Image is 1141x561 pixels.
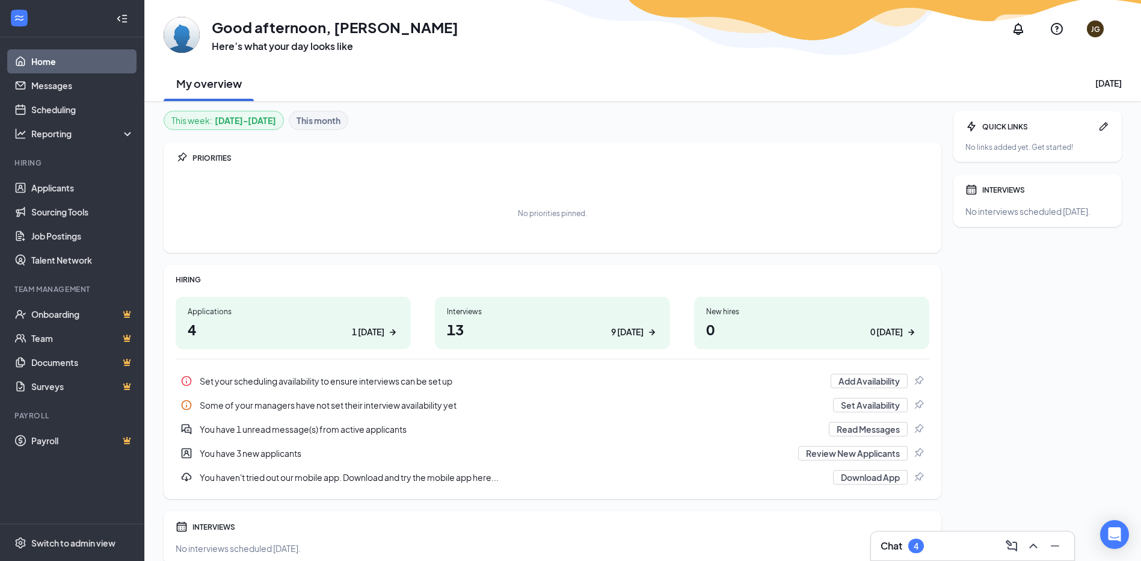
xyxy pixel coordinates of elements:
h3: Here’s what your day looks like [212,40,458,53]
svg: Info [180,399,192,411]
div: New hires [706,306,917,317]
div: Team Management [14,284,132,294]
div: PRIORITIES [192,153,929,163]
button: ComposeMessage [1002,536,1021,556]
a: DoubleChatActiveYou have 1 unread message(s) from active applicantsRead MessagesPin [176,417,929,441]
div: Some of your managers have not set their interview availability yet [200,399,826,411]
a: InfoSome of your managers have not set their interview availability yetSet AvailabilityPin [176,393,929,417]
a: Messages [31,73,134,98]
h1: 13 [447,319,658,339]
h1: 0 [706,319,917,339]
div: 0 [DATE] [870,326,903,338]
svg: UserEntity [180,447,192,459]
div: Applications [188,306,399,317]
h1: 4 [188,319,399,339]
img: Jennifer Gooding-Bowden [164,17,200,53]
a: New hires00 [DATE]ArrowRight [694,297,929,349]
h1: Good afternoon, [PERSON_NAME] [212,17,458,37]
b: [DATE] - [DATE] [215,114,276,127]
svg: Bolt [965,120,977,132]
button: Add Availability [831,374,908,388]
svg: Settings [14,537,26,549]
div: 9 [DATE] [611,326,644,338]
button: Download App [833,470,908,485]
svg: ArrowRight [905,326,917,338]
a: DownloadYou haven't tried out our mobile app. Download and try the mobile app here...Download AppPin [176,465,929,489]
div: You have 1 unread message(s) from active applicants [176,417,929,441]
button: Set Availability [833,398,908,412]
a: Applicants [31,176,134,200]
button: Minimize [1045,536,1065,556]
button: Read Messages [829,422,908,436]
svg: WorkstreamLogo [13,12,25,24]
a: PayrollCrown [31,429,134,453]
svg: Info [180,375,192,387]
a: Talent Network [31,248,134,272]
a: Sourcing Tools [31,200,134,224]
div: You have 1 unread message(s) from active applicants [200,423,822,435]
div: Switch to admin view [31,537,115,549]
a: SurveysCrown [31,374,134,398]
a: OnboardingCrown [31,302,134,326]
div: 1 [DATE] [352,326,384,338]
svg: Pin [176,152,188,164]
svg: Pin [912,399,924,411]
svg: ArrowRight [646,326,658,338]
svg: ComposeMessage [1004,539,1019,553]
div: No priorities pinned. [518,208,587,219]
button: Review New Applicants [798,446,908,460]
div: You haven't tried out our mobile app. Download and try the mobile app here... [200,471,826,483]
svg: DoubleChatActive [180,423,192,435]
svg: Pen [1098,120,1110,132]
a: Scheduling [31,98,134,122]
button: ChevronUp [1024,536,1043,556]
div: JG [1091,24,1100,34]
h3: Chat [881,539,902,553]
div: Interviews [447,306,658,317]
div: You have 3 new applicants [200,447,791,459]
div: No interviews scheduled [DATE]. [176,542,929,554]
div: 4 [914,541,918,551]
a: InfoSet your scheduling availability to ensure interviews can be set upAdd AvailabilityPin [176,369,929,393]
a: TeamCrown [31,326,134,350]
div: No interviews scheduled [DATE]. [965,205,1110,217]
div: [DATE] [1095,77,1122,89]
svg: Download [180,471,192,483]
div: HIRING [176,274,929,285]
a: UserEntityYou have 3 new applicantsReview New ApplicantsPin [176,441,929,465]
svg: Calendar [965,184,977,196]
svg: Calendar [176,521,188,533]
a: Job Postings [31,224,134,248]
b: This month [297,114,340,127]
div: INTERVIEWS [982,185,1110,195]
div: Payroll [14,411,132,421]
a: Applications41 [DATE]ArrowRight [176,297,411,349]
div: This week : [171,114,276,127]
svg: QuestionInfo [1050,22,1064,36]
div: Some of your managers have not set their interview availability yet [176,393,929,417]
div: You haven't tried out our mobile app. Download and try the mobile app here... [176,465,929,489]
svg: ChevronUp [1026,539,1041,553]
div: Set your scheduling availability to ensure interviews can be set up [200,375,823,387]
a: DocumentsCrown [31,350,134,374]
div: Hiring [14,158,132,168]
a: Interviews139 [DATE]ArrowRight [435,297,670,349]
div: No links added yet. Get started! [965,142,1110,152]
svg: Pin [912,447,924,459]
div: Open Intercom Messenger [1100,520,1129,549]
div: INTERVIEWS [192,522,929,532]
svg: Pin [912,471,924,483]
a: Home [31,49,134,73]
svg: Minimize [1048,539,1062,553]
svg: Analysis [14,128,26,140]
svg: Pin [912,375,924,387]
div: You have 3 new applicants [176,441,929,465]
div: QUICK LINKS [982,122,1093,132]
svg: Collapse [116,13,128,25]
svg: Notifications [1011,22,1026,36]
svg: ArrowRight [387,326,399,338]
svg: Pin [912,423,924,435]
h2: My overview [176,76,242,91]
div: Reporting [31,128,135,140]
div: Set your scheduling availability to ensure interviews can be set up [176,369,929,393]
